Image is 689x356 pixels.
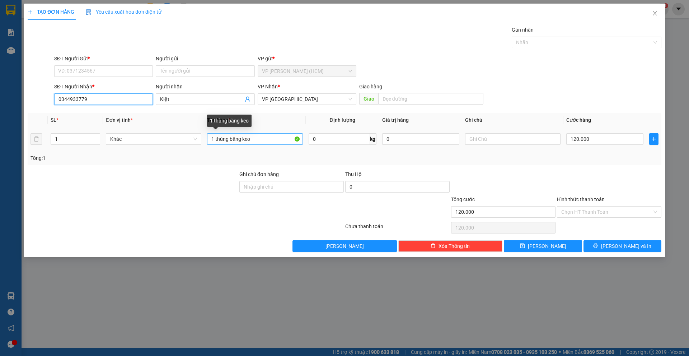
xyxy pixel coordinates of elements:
[465,133,561,145] input: Ghi Chú
[51,117,56,123] span: SL
[258,55,356,63] div: VP gửi
[583,240,661,252] button: printer[PERSON_NAME] và In
[86,9,161,15] span: Yêu cầu xuất hóa đơn điện tử
[382,117,409,123] span: Giá trị hàng
[378,93,483,105] input: Dọc đường
[262,66,352,77] span: VP Hoàng Văn Thụ (HCM)
[245,96,250,102] span: user-add
[239,171,279,177] label: Ghi chú đơn hàng
[31,154,266,162] div: Tổng: 1
[28,9,33,14] span: plus
[239,181,344,193] input: Ghi chú đơn hàng
[359,93,378,105] span: Giao
[325,242,364,250] span: [PERSON_NAME]
[207,115,252,127] div: 1 thùng băng keo
[54,83,153,91] div: SĐT Người Nhận
[557,197,605,202] label: Hình thức thanh toán
[262,94,352,105] span: VP Đà Lạt
[451,197,475,202] span: Tổng cước
[106,117,133,123] span: Đơn vị tính
[28,9,74,15] span: TẠO ĐƠN HÀNG
[504,240,582,252] button: save[PERSON_NAME]
[462,113,563,127] th: Ghi chú
[382,133,459,145] input: 0
[207,133,303,145] input: VD: Bàn, Ghế
[31,133,42,145] button: delete
[601,242,651,250] span: [PERSON_NAME] và In
[330,117,355,123] span: Định lượng
[369,133,376,145] span: kg
[439,242,470,250] span: Xóa Thông tin
[512,27,534,33] label: Gán nhãn
[344,222,450,235] div: Chưa thanh toán
[649,133,658,145] button: plus
[86,9,92,15] img: icon
[54,55,153,63] div: SĐT Người Gửi
[528,242,566,250] span: [PERSON_NAME]
[345,171,362,177] span: Thu Hộ
[650,136,658,142] span: plus
[652,10,658,16] span: close
[520,243,525,249] span: save
[431,243,436,249] span: delete
[258,84,278,89] span: VP Nhận
[645,4,665,24] button: Close
[359,84,382,89] span: Giao hàng
[110,134,197,144] span: Khác
[156,83,254,91] div: Người nhận
[398,240,503,252] button: deleteXóa Thông tin
[292,240,397,252] button: [PERSON_NAME]
[156,55,254,63] div: Người gửi
[593,243,598,249] span: printer
[566,117,591,123] span: Cước hàng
